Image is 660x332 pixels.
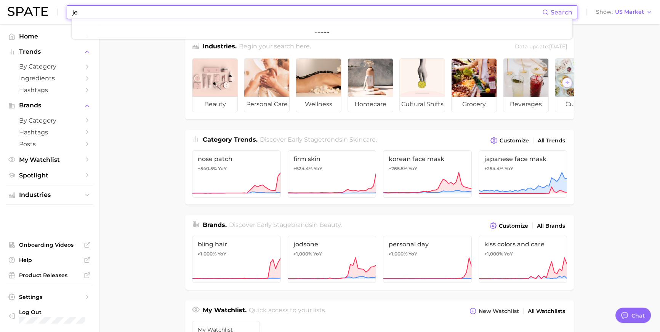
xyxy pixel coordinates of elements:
[6,72,93,84] a: Ingredients
[19,102,80,109] span: Brands
[479,308,519,314] span: New Watchlist
[296,58,341,112] a: wellness
[6,189,93,201] button: Industries
[192,150,281,198] a: nose patch+540.5% YoY
[526,306,567,316] a: All Watchlists
[6,115,93,126] a: by Category
[555,58,601,112] a: culinary
[408,166,417,172] span: YoY
[537,223,565,229] span: All Brands
[389,251,407,257] span: >1,000%
[594,7,654,17] button: ShowUS Market
[503,58,549,112] a: beverages
[348,58,393,112] a: homecare
[288,150,376,198] a: firm skin+524.4% YoY
[293,251,312,257] span: >1,000%
[484,155,562,163] span: japanese face mask
[192,236,281,283] a: bling hair>1,000% YoY
[293,155,371,163] span: firm skin
[249,306,326,316] h2: Quick access to your lists.
[484,251,503,257] span: >1,000%
[19,272,80,279] span: Product Releases
[19,192,80,198] span: Industries
[6,61,93,72] a: by Category
[484,166,503,171] span: +254.4%
[218,251,226,257] span: YoY
[19,172,80,179] span: Spotlight
[555,97,600,112] span: culinary
[293,166,312,171] span: +524.4%
[19,75,80,82] span: Ingredients
[319,221,341,228] span: beauty
[489,135,531,146] button: Customize
[536,136,567,146] a: All Trends
[260,136,377,143] span: Discover Early Stage trends in .
[348,97,393,112] span: homecare
[192,97,237,112] span: beauty
[19,129,80,136] span: Hashtags
[468,306,521,316] button: New Watchlist
[203,306,247,316] h1: My Watchlist.
[389,241,466,248] span: personal day
[6,270,93,281] a: Product Releases
[19,117,80,124] span: by Category
[505,166,513,172] span: YoY
[452,97,497,112] span: grocery
[615,10,644,14] span: US Market
[244,97,289,112] span: personal care
[198,251,216,257] span: >1,000%
[314,166,322,172] span: YoY
[504,251,513,257] span: YoY
[6,100,93,111] button: Brands
[6,154,93,166] a: My Watchlist
[19,48,80,55] span: Trends
[484,241,562,248] span: kiss colors and care
[19,63,80,70] span: by Category
[538,137,565,144] span: All Trends
[6,126,93,138] a: Hashtags
[503,97,548,112] span: beverages
[383,150,472,198] a: korean face mask+265.5% YoY
[479,236,567,283] a: kiss colors and care>1,000% YoY
[6,30,93,42] a: Home
[408,251,417,257] span: YoY
[244,58,290,112] a: personal care
[239,42,311,52] h2: Begin your search here.
[19,86,80,94] span: Hashtags
[528,308,565,314] span: All Watchlists
[562,78,572,88] button: Scroll Right
[399,58,445,112] a: cultural shifts
[198,241,275,248] span: bling hair
[6,46,93,57] button: Trends
[6,138,93,150] a: Posts
[19,257,80,263] span: Help
[389,155,466,163] span: korean face mask
[8,7,48,16] img: SPATE
[6,84,93,96] a: Hashtags
[479,150,567,198] a: japanese face mask+254.4% YoY
[6,239,93,251] a: Onboarding Videos
[6,291,93,303] a: Settings
[515,42,567,52] div: Data update: [DATE]
[6,254,93,266] a: Help
[218,166,227,172] span: YoY
[72,6,542,19] input: Search here for a brand, industry, or ingredient
[229,221,342,228] span: Discover Early Stage brands in .
[192,58,238,112] a: beauty
[203,136,258,143] span: Category Trends .
[383,236,472,283] a: personal day>1,000% YoY
[19,309,87,316] span: Log Out
[203,42,237,52] h1: Industries.
[203,221,227,228] span: Brands .
[198,155,275,163] span: nose patch
[400,97,445,112] span: cultural shifts
[19,140,80,148] span: Posts
[313,251,322,257] span: YoY
[19,33,80,40] span: Home
[19,241,80,248] span: Onboarding Videos
[349,136,376,143] span: skincare
[19,294,80,300] span: Settings
[293,241,371,248] span: jodsone
[296,97,341,112] span: wellness
[500,137,529,144] span: Customize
